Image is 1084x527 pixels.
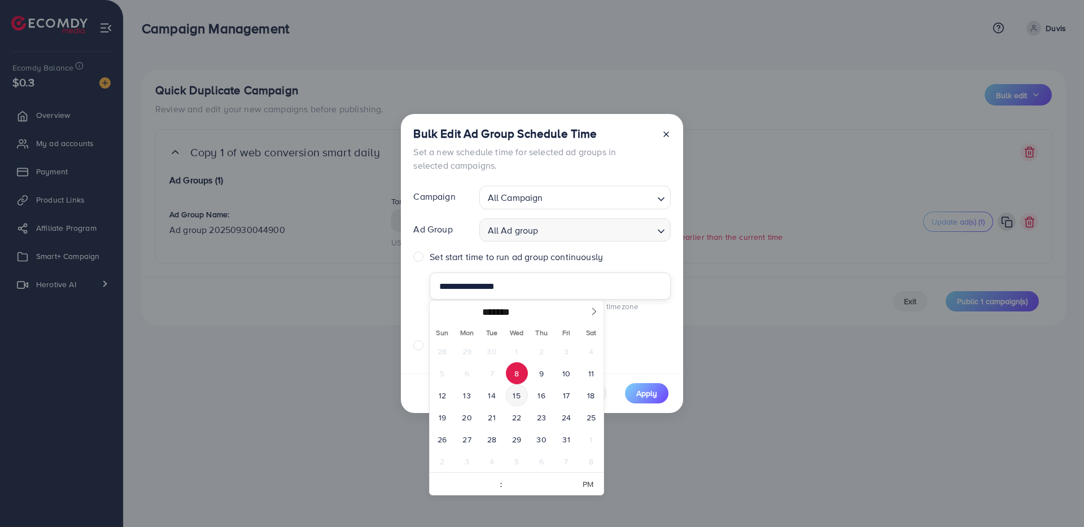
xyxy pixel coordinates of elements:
[481,340,503,362] span: September 30, 2025
[410,186,476,209] legend: Campaign
[506,362,528,384] span: October 8, 2025
[556,406,578,428] span: October 24, 2025
[479,329,504,336] span: Tue
[431,384,453,406] span: October 12, 2025
[531,406,553,428] span: October 23, 2025
[556,340,578,362] span: October 3, 2025
[430,329,454,336] span: Sun
[531,450,553,472] span: November 6, 2025
[506,340,528,362] span: October 1, 2025
[431,362,453,384] span: October 5, 2025
[625,383,668,403] button: Apply
[488,190,635,206] div: All Campaign
[413,127,652,141] h4: Bulk Edit Ad Group schedule time
[431,340,453,362] span: September 28, 2025
[499,473,502,495] span: :
[580,384,602,406] span: October 18, 2025
[431,406,453,428] span: October 19, 2025
[488,222,632,239] span: All Ad group
[481,406,503,428] span: October 21, 2025
[454,329,479,336] span: Mon
[456,340,478,362] span: September 29, 2025
[638,221,653,239] input: Search for option
[506,384,528,406] span: October 15, 2025
[556,362,578,384] span: October 10, 2025
[556,384,578,406] span: October 17, 2025
[556,428,578,450] span: October 31, 2025
[430,273,670,300] input: Set start time to run ad group continuouslyAd delivery is based on your registered account timezo...
[506,450,528,472] span: November 5, 2025
[580,362,602,384] span: October 11, 2025
[580,450,602,472] span: November 8, 2025
[479,218,671,241] div: Search for option
[1036,476,1076,519] iframe: Chat
[481,428,503,450] span: October 28, 2025
[431,450,453,472] span: November 2, 2025
[580,428,602,450] span: November 1, 2025
[529,329,554,336] span: Thu
[488,222,635,239] div: All Ad group
[531,340,553,362] span: October 2, 2025
[506,428,528,450] span: October 29, 2025
[556,450,578,472] span: November 7, 2025
[531,428,553,450] span: October 30, 2025
[506,406,528,428] span: October 22, 2025
[481,362,503,384] span: October 7, 2025
[572,473,604,495] span: Click to toggle
[410,218,476,241] legend: Ad Group
[503,473,572,496] input: Minute
[456,362,478,384] span: October 6, 2025
[456,450,478,472] span: November 3, 2025
[636,388,657,399] span: Apply
[516,306,551,318] input: Year
[481,450,503,472] span: November 4, 2025
[580,340,602,362] span: October 4, 2025
[488,190,632,206] span: All Campaign
[580,406,602,428] span: October 25, 2025
[638,189,653,207] input: Search for option
[579,329,604,336] span: Sat
[554,329,579,336] span: Fri
[413,145,652,172] p: Set a new schedule time for selected ad groups in selected campaigns.
[504,329,529,336] span: Wed
[431,428,453,450] span: October 26, 2025
[430,251,670,326] label: Set start time to run ad group continuously
[456,406,478,428] span: October 20, 2025
[479,186,671,209] div: Search for option
[456,428,478,450] span: October 27, 2025
[481,384,503,406] span: October 14, 2025
[531,362,553,384] span: October 9, 2025
[430,473,499,496] input: Hour
[456,384,478,406] span: October 13, 2025
[481,306,515,319] select: Month
[531,384,553,406] span: October 16, 2025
